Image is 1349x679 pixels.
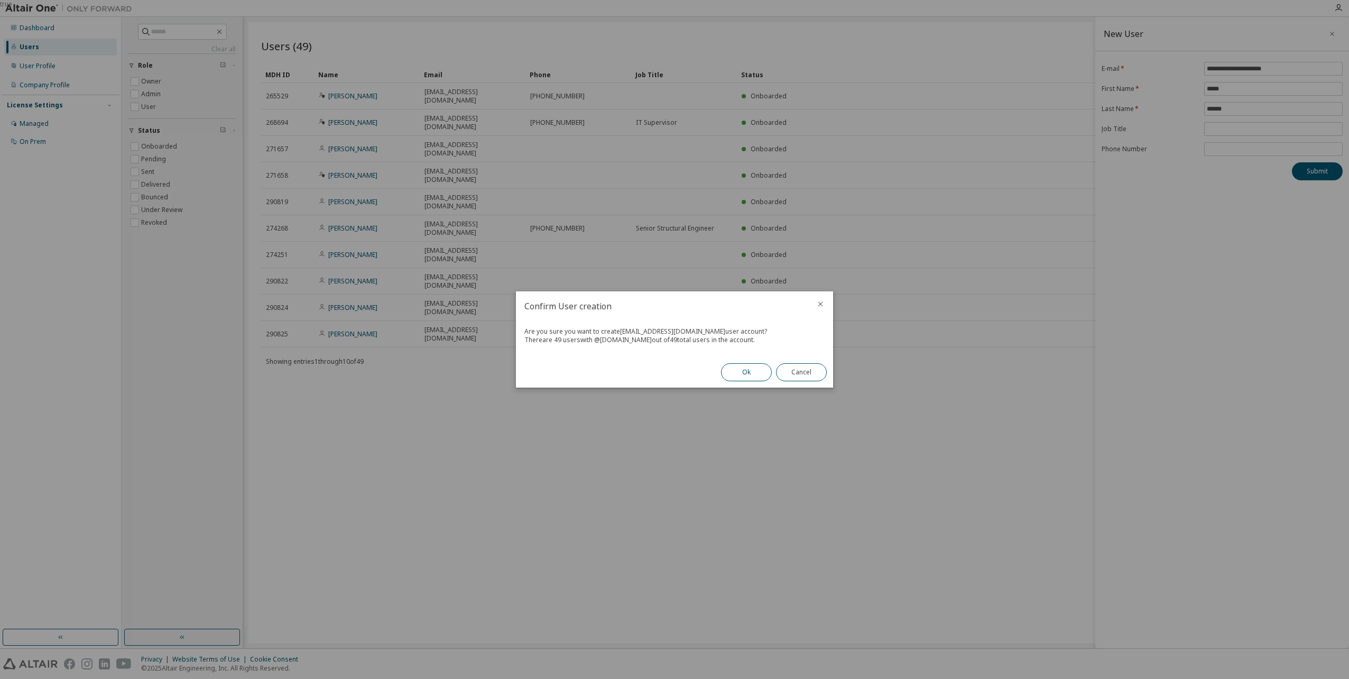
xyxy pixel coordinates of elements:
h2: Confirm User creation [516,291,808,321]
button: Cancel [776,363,827,381]
div: Are you sure you want to create [EMAIL_ADDRESS][DOMAIN_NAME] user account? [524,327,825,336]
button: Ok [721,363,772,381]
button: close [816,300,825,308]
div: There are 49 users with @ [DOMAIN_NAME] out of 49 total users in the account. [524,336,825,344]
